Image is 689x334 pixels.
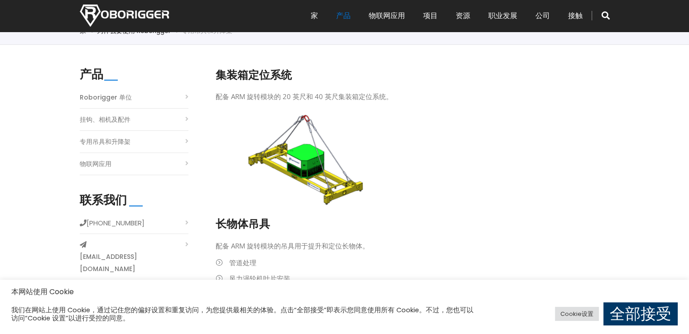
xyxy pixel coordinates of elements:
font: 管道处理 [229,258,256,267]
font: 公司 [535,10,550,21]
font: 产品 [80,66,103,82]
font: 接触 [568,10,583,21]
a: [EMAIL_ADDRESS][DOMAIN_NAME] [80,251,188,275]
font: 产品 [336,10,351,21]
font: 配备 ARM 旋转模块的 20 英尺和 40 英尺集装箱定位系统。 [216,92,393,101]
font: 家 [311,10,318,21]
a: Roborigger 单位 [80,91,132,104]
font: 项目 [423,10,438,21]
a: 挂钩、相机及配件 [80,114,130,126]
a: 物联网应用 [369,2,405,30]
font: 风力涡轮机叶片安装 [229,274,290,283]
font: 专用吊具和升降架 [182,26,232,35]
font: 物联网应用 [369,10,405,21]
font: 联系我们 [80,192,127,208]
a: 职业发展 [488,2,517,30]
font: 职业发展 [488,10,517,21]
font: [EMAIL_ADDRESS][DOMAIN_NAME] [80,252,137,273]
font: 挂钩、相机及配件 [80,115,130,124]
font: 全部接受 [610,303,671,324]
a: Cookie设置 [555,307,599,321]
a: 项目 [423,2,438,30]
a: 家 [311,2,318,30]
a: 产品 [336,2,351,30]
font: 本网站使用 Cookie [11,286,74,297]
font: 长物体吊具 [216,216,270,231]
font: 我们在网站上使用 Cookie，通过记住您的偏好设置和重复访问，为您提供最相关的体验。点击“全部接受”即表示您同意使用所有 Cookie。不过，您也可以访问“Cookie 设置”以进行受控的同意。 [11,305,473,323]
font: 集装箱定位系统 [216,67,292,82]
a: 为什么要使用 Roborigger [97,26,171,35]
a: 全部接受 [603,302,678,325]
font: 物联网应用 [80,159,111,168]
font: 配备 ARM 旋转模块的吊具用于提升和定位长物体。 [216,241,369,250]
a: 公司 [535,2,550,30]
a: 专用吊具和升降架 [80,136,130,148]
a: 接触 [568,2,583,30]
a: 物联网应用 [80,158,111,170]
a: 家 [80,26,86,35]
a: 资源 [456,2,470,30]
font: Roborigger 单位 [80,93,132,102]
font: 专用吊具和升降架 [80,137,130,146]
img: 诺泰克 [80,5,169,27]
font: Cookie设置 [560,310,593,318]
font: [PHONE_NUMBER] [87,218,145,228]
font: 资源 [456,10,470,21]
